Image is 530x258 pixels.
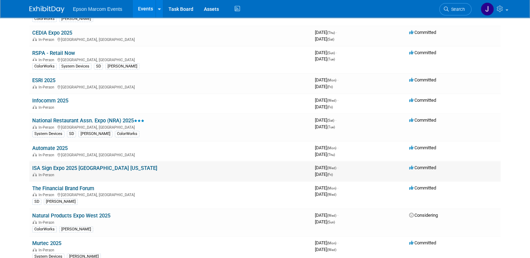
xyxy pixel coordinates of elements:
span: [DATE] [315,219,335,224]
span: - [337,213,338,218]
span: Committed [409,117,436,123]
div: [PERSON_NAME] [59,226,93,232]
img: In-Person Event [33,248,37,251]
span: - [337,77,338,83]
span: Committed [409,50,436,55]
span: (Sat) [327,37,334,41]
div: ColorWorks [32,63,57,70]
span: [DATE] [315,172,333,177]
img: ExhibitDay [29,6,64,13]
span: [DATE] [315,84,333,89]
span: In-Person [39,125,56,130]
span: (Sun) [327,220,335,224]
span: Epson Marcom Events [73,6,122,12]
div: [GEOGRAPHIC_DATA], [GEOGRAPHIC_DATA] [32,152,309,157]
div: [PERSON_NAME] [44,199,78,205]
span: (Mon) [327,241,336,245]
span: (Tue) [327,57,335,61]
img: In-Person Event [33,173,37,176]
span: [DATE] [315,192,336,197]
span: - [337,165,338,170]
span: - [336,30,337,35]
span: In-Person [39,248,56,252]
span: [DATE] [315,165,338,170]
img: In-Person Event [33,125,37,129]
span: [DATE] [315,185,338,191]
span: [DATE] [315,145,338,150]
img: In-Person Event [33,153,37,156]
span: In-Person [39,193,56,197]
span: In-Person [39,58,56,62]
a: ESRI 2025 [32,77,55,84]
img: Jenny Gowers [481,2,494,16]
span: [DATE] [315,240,338,245]
span: - [336,50,337,55]
span: (Wed) [327,99,336,102]
div: [GEOGRAPHIC_DATA], [GEOGRAPHIC_DATA] [32,124,309,130]
span: - [337,98,338,103]
a: CEDIA Expo 2025 [32,30,72,36]
span: (Tue) [327,125,335,129]
span: Committed [409,77,436,83]
a: Infocomm 2025 [32,98,68,104]
a: Murtec 2025 [32,240,61,246]
span: (Wed) [327,214,336,217]
span: Committed [409,145,436,150]
span: - [337,145,338,150]
span: In-Person [39,37,56,42]
span: (Fri) [327,173,333,177]
span: [DATE] [315,77,338,83]
div: SD [32,199,41,205]
a: National Restaurant Assn. Expo (NRA) 2025 [32,117,144,124]
div: [GEOGRAPHIC_DATA], [GEOGRAPHIC_DATA] [32,36,309,42]
div: [GEOGRAPHIC_DATA], [GEOGRAPHIC_DATA] [32,84,309,89]
span: (Wed) [327,193,336,196]
div: [PERSON_NAME] [78,131,112,137]
div: System Devices [59,63,91,70]
span: (Sun) [327,51,335,55]
img: In-Person Event [33,85,37,88]
div: ColorWorks [32,16,57,22]
div: System Devices [32,131,64,137]
span: Committed [409,30,436,35]
a: Natural Products Expo West 2025 [32,213,110,219]
a: The Financial Brand Forum [32,185,94,192]
div: [GEOGRAPHIC_DATA], [GEOGRAPHIC_DATA] [32,192,309,197]
img: In-Person Event [33,220,37,224]
span: - [335,117,336,123]
div: SD [67,131,76,137]
span: [DATE] [315,152,335,157]
span: [DATE] [315,213,338,218]
span: Search [449,7,465,12]
span: (Fri) [327,105,333,109]
span: In-Person [39,105,56,110]
span: In-Person [39,173,56,177]
span: (Mon) [327,186,336,190]
span: [DATE] [315,117,336,123]
span: (Thu) [327,153,335,157]
div: [GEOGRAPHIC_DATA], [GEOGRAPHIC_DATA] [32,57,309,62]
span: - [337,185,338,191]
span: [DATE] [315,124,335,129]
span: [DATE] [315,98,338,103]
div: [PERSON_NAME] [59,16,93,22]
span: (Mon) [327,146,336,150]
span: (Mon) [327,78,336,82]
img: In-Person Event [33,193,37,196]
span: [DATE] [315,247,336,252]
div: ColorWorks [115,131,139,137]
span: (Wed) [327,248,336,252]
span: - [337,240,338,245]
div: ColorWorks [32,226,57,232]
a: Automate 2025 [32,145,68,151]
span: (Sat) [327,119,334,122]
span: [DATE] [315,56,335,62]
a: RSPA - Retail Now [32,50,75,56]
img: In-Person Event [33,37,37,41]
img: In-Person Event [33,105,37,109]
span: [DATE] [315,30,337,35]
span: [DATE] [315,36,334,42]
span: In-Person [39,153,56,157]
span: Committed [409,185,436,191]
a: ISA Sign Expo 2025 [GEOGRAPHIC_DATA] [US_STATE] [32,165,157,171]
